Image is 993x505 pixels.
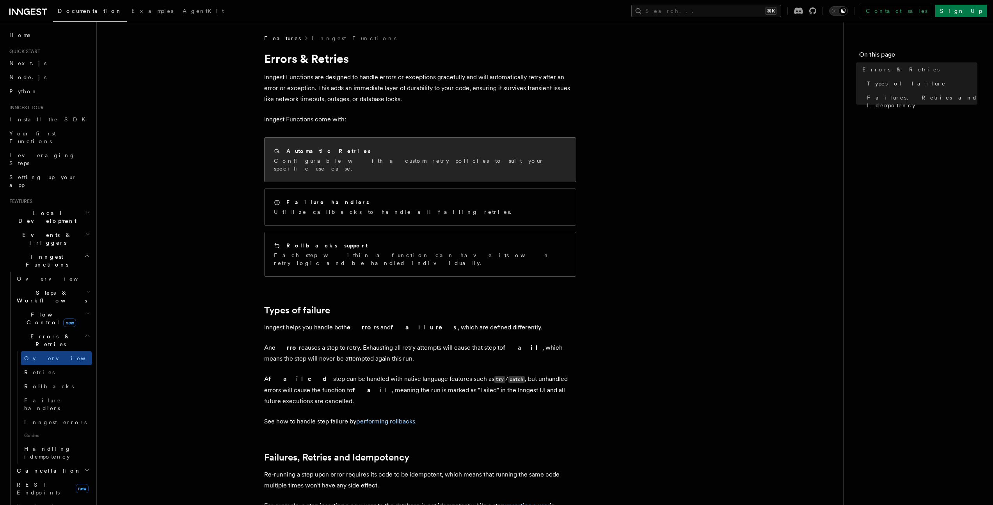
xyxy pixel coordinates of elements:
[264,188,576,226] a: Failure handlersUtilize callbacks to handle all failing retries.
[6,170,92,192] a: Setting up your app
[859,50,977,62] h4: On this page
[264,72,576,105] p: Inngest Functions are designed to handle errors or exceptions gracefully and will automatically r...
[356,418,415,425] a: performing rollbacks
[9,31,31,39] span: Home
[9,74,46,80] span: Node.js
[58,8,122,14] span: Documentation
[859,62,977,76] a: Errors & Retries
[286,147,371,155] h2: Automatic Retries
[264,322,576,333] p: Inngest helps you handle both and , which are defined differently.
[264,232,576,277] a: Rollbacks supportEach step within a function can have its own retry logic and be handled individu...
[264,52,576,66] h1: Errors & Retries
[14,329,92,351] button: Errors & Retries
[391,324,458,331] strong: failures
[9,152,75,166] span: Leveraging Steps
[861,5,932,17] a: Contact sales
[6,70,92,84] a: Node.js
[264,342,576,364] p: An causes a step to retry. Exhausting all retry attempts will cause that step to , which means th...
[63,318,76,327] span: new
[935,5,987,17] a: Sign Up
[508,376,525,383] code: catch
[14,478,92,500] a: REST Endpointsnew
[6,206,92,228] button: Local Development
[6,250,92,272] button: Inngest Functions
[312,34,396,42] a: Inngest Functions
[9,130,56,144] span: Your first Functions
[862,66,940,73] span: Errors & Retries
[14,308,92,329] button: Flow Controlnew
[6,56,92,70] a: Next.js
[347,324,380,331] strong: errors
[24,369,55,375] span: Retries
[14,464,92,478] button: Cancellation
[264,452,409,463] a: Failures, Retries and Idempotency
[6,231,85,247] span: Events & Triggers
[6,105,44,111] span: Inngest tour
[6,28,92,42] a: Home
[9,88,38,94] span: Python
[183,8,224,14] span: AgentKit
[76,484,89,493] span: new
[264,137,576,182] a: Automatic RetriesConfigurable with a custom retry policies to suit your specific use case.
[6,228,92,250] button: Events & Triggers
[24,397,61,411] span: Failure handlers
[21,393,92,415] a: Failure handlers
[14,286,92,308] button: Steps & Workflows
[14,289,87,304] span: Steps & Workflows
[127,2,178,21] a: Examples
[6,126,92,148] a: Your first Functions
[6,198,32,204] span: Features
[274,208,516,216] p: Utilize callbacks to handle all failing retries.
[21,379,92,393] a: Rollbacks
[53,2,127,22] a: Documentation
[21,351,92,365] a: Overview
[21,442,92,464] a: Handling idempotency
[264,416,576,427] p: See how to handle step failure by .
[867,80,946,87] span: Types of failure
[14,351,92,464] div: Errors & Retries
[6,148,92,170] a: Leveraging Steps
[864,76,977,91] a: Types of failure
[6,253,84,269] span: Inngest Functions
[21,365,92,379] a: Retries
[494,376,505,383] code: try
[21,415,92,429] a: Inngest errors
[9,174,76,188] span: Setting up your app
[264,34,301,42] span: Features
[17,276,97,282] span: Overview
[6,209,85,225] span: Local Development
[286,198,369,206] h2: Failure handlers
[6,48,40,55] span: Quick start
[24,355,105,361] span: Overview
[21,429,92,442] span: Guides
[264,373,576,407] p: A step can be handled with native language features such as / , but unhandled errors will cause t...
[867,94,977,109] span: Failures, Retries and Idempotency
[264,469,576,491] p: Re-running a step upon error requires its code to be idempotent, which means that running the sam...
[14,311,86,326] span: Flow Control
[274,157,567,172] p: Configurable with a custom retry policies to suit your specific use case.
[272,344,301,351] strong: error
[268,375,333,382] strong: failed
[264,305,330,316] a: Types of failure
[274,251,567,267] p: Each step within a function can have its own retry logic and be handled individually.
[6,112,92,126] a: Install the SDK
[264,114,576,125] p: Inngest Functions come with:
[14,467,81,475] span: Cancellation
[503,344,542,351] strong: fail
[24,419,87,425] span: Inngest errors
[864,91,977,112] a: Failures, Retries and Idempotency
[14,333,85,348] span: Errors & Retries
[178,2,229,21] a: AgentKit
[286,242,368,249] h2: Rollbacks support
[631,5,781,17] button: Search...⌘K
[14,272,92,286] a: Overview
[24,383,74,389] span: Rollbacks
[131,8,173,14] span: Examples
[24,446,71,460] span: Handling idempotency
[6,84,92,98] a: Python
[352,386,392,394] strong: fail
[17,482,60,496] span: REST Endpoints
[9,116,90,123] span: Install the SDK
[766,7,776,15] kbd: ⌘K
[9,60,46,66] span: Next.js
